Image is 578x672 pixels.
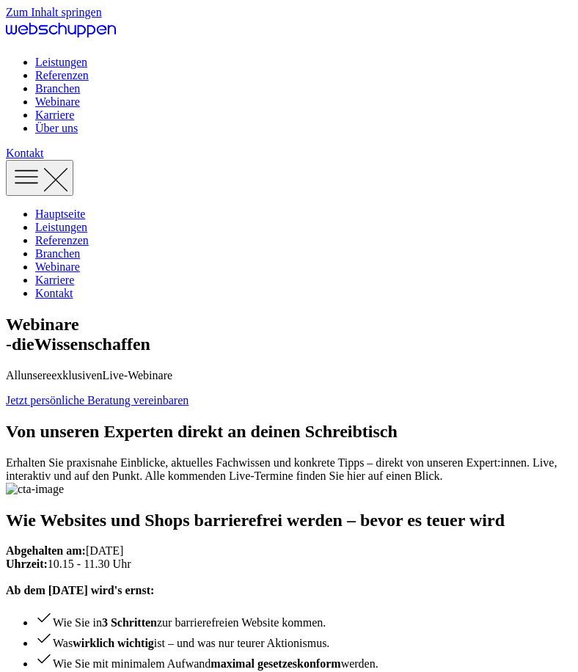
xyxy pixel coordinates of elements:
strong: wirklich wichtig [73,637,154,649]
strong: Ab dem [DATE] wird's ernst: [6,584,154,596]
span: exklusiven [51,369,102,381]
strong: Abgehalten am: [6,544,86,557]
span: Wissen [34,335,88,354]
a: Referenzen [35,234,89,246]
strong: 3 Schritten [102,616,157,629]
span: Wie Sie in zur barrierefreien Website kommen. [53,616,326,629]
a: Webinare [35,95,80,108]
span: unsere [21,369,51,381]
img: cta-image [6,483,64,496]
a: Kontakt [35,287,73,299]
a: Karriere [35,274,74,286]
a: Jetzt persönliche Beratung vereinbaren [6,394,189,406]
a: Hauptseite besuchen [6,31,116,43]
a: Branchen [35,82,80,95]
span: die [12,335,34,354]
a: Leistungen [35,56,87,68]
a: Leistungen [35,221,87,233]
a: Get Started [6,147,44,159]
h2: Von unseren Experten direkt an deinen Schreibtisch [6,422,572,442]
p: [DATE] 10.15 - 11.30 Uhr [6,544,572,597]
span: - [6,335,12,354]
div: Erhalten Sie praxisnahe Einblicke, aktuelles Fachwissen und konkrete Tipps – direkt von unseren E... [6,456,572,483]
button: Toggle Menu [6,160,73,196]
strong: maximal gesetzeskonform [211,657,340,670]
strong: Uhrzeit: [6,558,48,570]
span: All [6,369,21,381]
span: Live-Webinare [103,369,173,381]
h2: Wie Websites und Shops barrierefrei werden – bevor es teuer wird [6,511,572,530]
span: Webinare [6,315,79,334]
a: Karriere [35,109,74,121]
span: schaffen [88,335,150,354]
a: Branchen [35,247,80,260]
a: Hauptseite [35,208,85,220]
a: Über uns [35,122,78,134]
a: Referenzen [35,69,89,81]
a: Zum Inhalt springen [6,6,102,18]
span: Was ist – und was nur teurer Aktionismus. [53,637,329,649]
a: Webinare [35,260,80,273]
span: Wie Sie mit minimalem Aufwand werden. [53,657,378,670]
